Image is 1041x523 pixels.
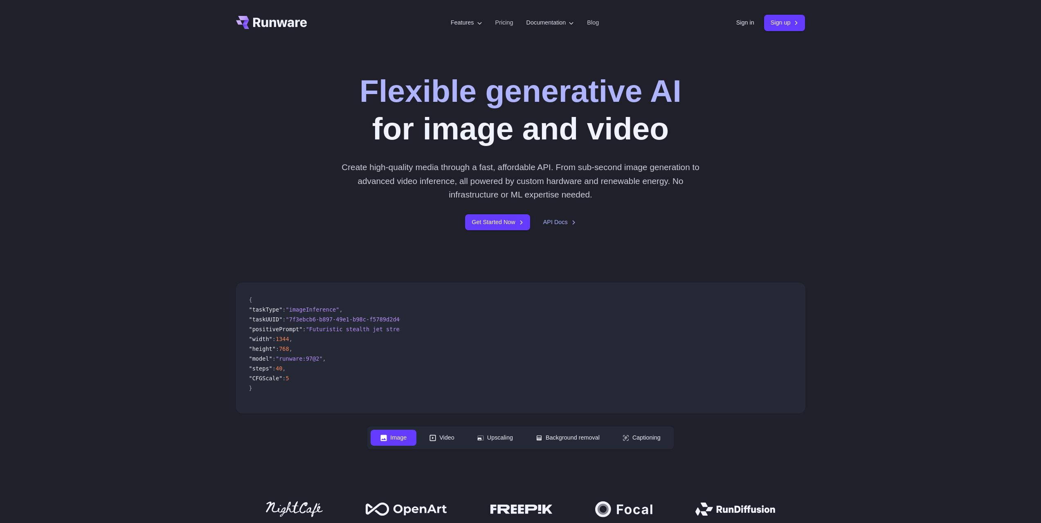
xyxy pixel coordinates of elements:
span: : [272,365,276,372]
button: Upscaling [468,430,523,446]
span: 5 [286,375,289,382]
button: Image [371,430,416,446]
a: Sign in [736,18,754,27]
span: "runware:97@2" [276,355,323,362]
span: "taskUUID" [249,316,283,323]
a: Blog [587,18,599,27]
span: , [323,355,326,362]
span: "imageInference" [286,306,340,313]
span: "Futuristic stealth jet streaking through a neon-lit cityscape with glowing purple exhaust" [306,326,611,332]
span: : [282,375,286,382]
span: : [282,316,286,323]
span: } [249,385,252,391]
a: API Docs [543,218,576,227]
span: "taskType" [249,306,283,313]
span: 768 [279,346,289,352]
span: 40 [276,365,282,372]
span: "width" [249,336,272,342]
span: "model" [249,355,272,362]
a: Pricing [495,18,513,27]
button: Background removal [526,430,609,446]
span: : [276,346,279,352]
span: : [302,326,306,332]
label: Features [451,18,482,27]
span: "positivePrompt" [249,326,303,332]
span: "CFGScale" [249,375,283,382]
strong: Flexible generative AI [360,73,681,108]
span: , [282,365,286,372]
button: Video [420,430,464,446]
a: Sign up [764,15,805,31]
p: Create high-quality media through a fast, affordable API. From sub-second image generation to adv... [338,160,703,201]
span: { [249,296,252,303]
span: , [339,306,342,313]
span: : [272,355,276,362]
span: "7f3ebcb6-b897-49e1-b98c-f5789d2d40d7" [286,316,413,323]
span: , [289,336,292,342]
label: Documentation [526,18,574,27]
span: , [289,346,292,352]
a: Go to / [236,16,307,29]
span: "steps" [249,365,272,372]
span: 1344 [276,336,289,342]
span: : [282,306,286,313]
span: "height" [249,346,276,352]
span: : [272,336,276,342]
h1: for image and video [360,72,681,147]
button: Captioning [613,430,670,446]
a: Get Started Now [465,214,530,230]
